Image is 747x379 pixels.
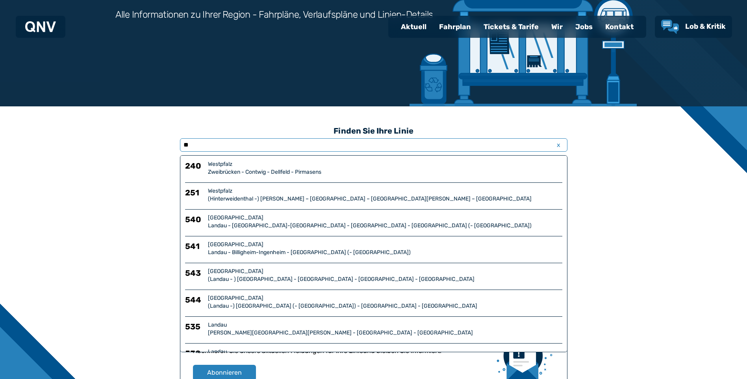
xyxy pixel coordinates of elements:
span: Lob & Kritik [685,22,726,31]
h6: 240 [185,160,205,176]
a: Jobs [569,17,599,37]
div: Landau [208,348,562,356]
h6: 543 [185,268,205,283]
h6: 535 [185,321,205,337]
div: (Landau - ) [GEOGRAPHIC_DATA] - [GEOGRAPHIC_DATA] - [GEOGRAPHIC_DATA] - [GEOGRAPHIC_DATA] [208,275,562,283]
h6: 541 [185,241,205,256]
div: [PERSON_NAME][GEOGRAPHIC_DATA][PERSON_NAME] - [GEOGRAPHIC_DATA] - [GEOGRAPHIC_DATA] [208,329,562,337]
h6: 540 [185,214,205,230]
div: Landau [208,321,562,329]
div: [GEOGRAPHIC_DATA] [208,214,562,222]
div: [GEOGRAPHIC_DATA] [208,294,562,302]
a: Kontakt [599,17,640,37]
div: Landau - [GEOGRAPHIC_DATA]-[GEOGRAPHIC_DATA] - [GEOGRAPHIC_DATA] - [GEOGRAPHIC_DATA] (- [GEOGRAPH... [208,222,562,230]
p: Abonnieren Sie unsere aktuellen Meldungen für Ihre Linie und bleiben Sie informiert! [193,346,489,365]
a: Aktuell [395,17,433,37]
a: Wir [545,17,569,37]
div: Westpfalz [208,160,562,168]
a: Lob & Kritik [661,20,726,34]
a: Fahrplan [433,17,477,37]
h6: 538 [185,348,205,372]
div: Zweibrücken - Contwig - Dellfeld - Pirmasens [208,168,562,176]
a: QNV Logo [25,19,56,35]
a: Tickets & Tarife [477,17,545,37]
div: (Hinterweidenthal -) [PERSON_NAME] – [GEOGRAPHIC_DATA] – [GEOGRAPHIC_DATA][PERSON_NAME] – [GEOGRA... [208,195,562,203]
div: Westpfalz [208,187,562,195]
div: Landau - Billigheim-Ingenheim - [GEOGRAPHIC_DATA] (- [GEOGRAPHIC_DATA]) [208,249,562,256]
h3: Finden Sie Ihre Linie [180,122,567,139]
div: [GEOGRAPHIC_DATA] [208,241,562,249]
span: Abonnieren [207,368,242,377]
h6: 544 [185,294,205,310]
h3: Alle Informationen zu Ihrer Region - Fahrpläne, Verlaufspläne und Linien-Details [115,8,433,21]
h6: 251 [185,187,205,203]
div: (Landau -) [GEOGRAPHIC_DATA] (- [GEOGRAPHIC_DATA]) - [GEOGRAPHIC_DATA] - [GEOGRAPHIC_DATA] [208,302,562,310]
img: QNV Logo [25,21,56,32]
span: x [553,140,564,150]
div: [GEOGRAPHIC_DATA] [208,268,562,275]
